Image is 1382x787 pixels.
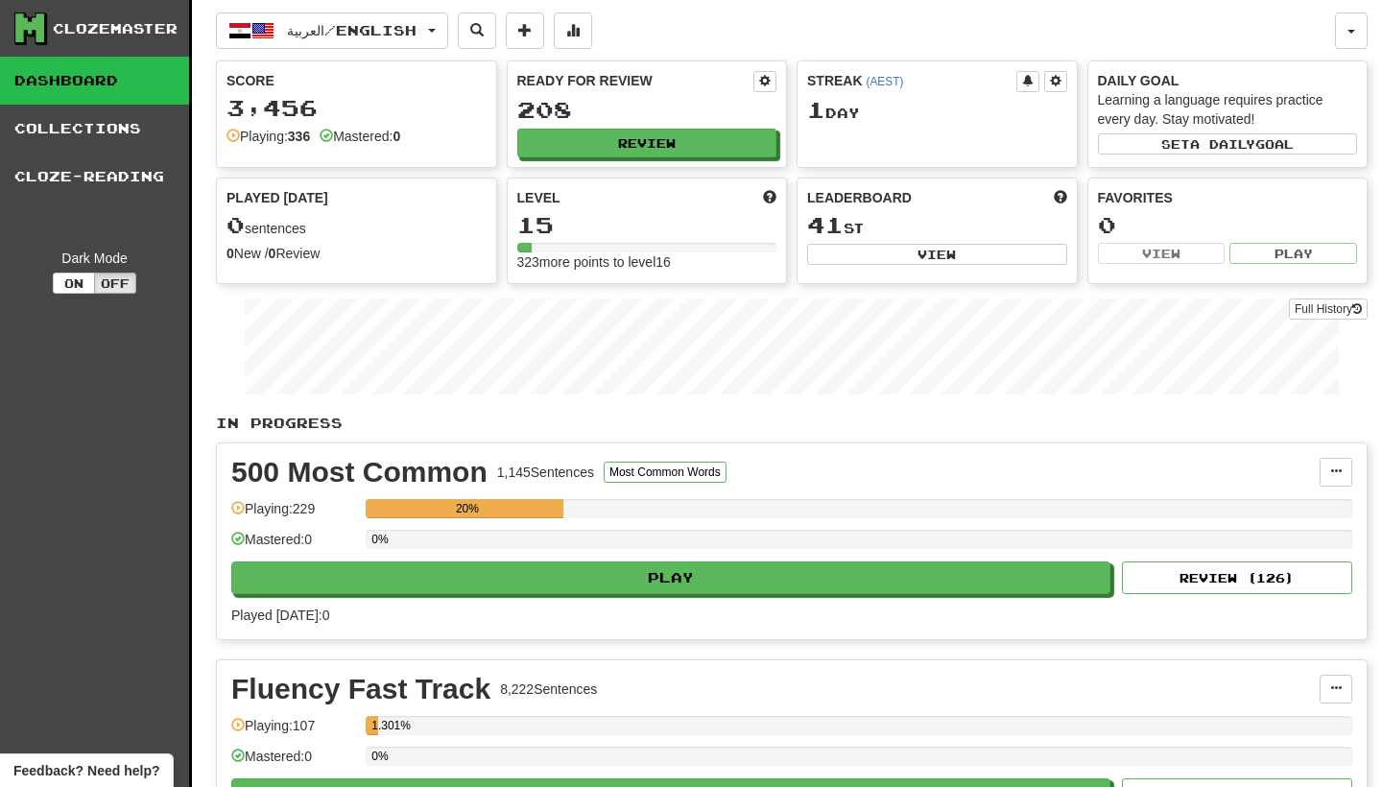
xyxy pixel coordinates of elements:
div: 1,145 Sentences [497,463,594,482]
button: On [53,273,95,294]
div: Favorites [1098,188,1358,207]
strong: 336 [288,129,310,144]
button: العربية/English [216,12,448,49]
button: View [1098,243,1226,264]
div: Streak [807,71,1016,90]
strong: 0 [393,129,400,144]
span: 0 [226,211,245,238]
button: Search sentences [458,12,496,49]
button: More stats [554,12,592,49]
div: 15 [517,213,777,237]
button: Off [94,273,136,294]
a: Full History [1289,298,1368,320]
div: st [807,213,1067,238]
span: a daily [1190,137,1255,151]
div: Dark Mode [14,249,175,268]
span: This week in points, UTC [1054,188,1067,207]
button: Most Common Words [604,462,727,483]
span: Open feedback widget [13,761,159,780]
button: Review (126) [1122,561,1352,594]
div: 20% [371,499,562,518]
button: Play [1229,243,1357,264]
div: 0 [1098,213,1358,237]
div: Mastered: 0 [231,530,356,561]
span: 1 [807,96,825,123]
div: Playing: 229 [231,499,356,531]
div: Ready for Review [517,71,754,90]
span: Played [DATE] [226,188,328,207]
div: Daily Goal [1098,71,1358,90]
div: New / Review [226,244,487,263]
div: Mastered: [320,127,400,146]
div: Playing: 107 [231,716,356,748]
div: Clozemaster [53,19,178,38]
p: In Progress [216,414,1368,433]
div: Fluency Fast Track [231,675,490,704]
div: 8,222 Sentences [500,680,597,699]
button: Play [231,561,1110,594]
div: Mastered: 0 [231,747,356,778]
strong: 0 [226,246,234,261]
button: Review [517,129,777,157]
div: 3,456 [226,96,487,120]
span: Played [DATE]: 0 [231,608,329,623]
span: العربية / English [287,22,417,38]
div: Learning a language requires practice every day. Stay motivated! [1098,90,1358,129]
div: Day [807,98,1067,123]
span: 41 [807,211,844,238]
div: 500 Most Common [231,458,488,487]
span: Score more points to level up [763,188,776,207]
strong: 0 [269,246,276,261]
button: Add sentence to collection [506,12,544,49]
a: (AEST) [866,75,903,88]
span: Leaderboard [807,188,912,207]
div: Playing: [226,127,310,146]
div: Score [226,71,487,90]
div: 1.301% [371,716,378,735]
div: 208 [517,98,777,122]
div: sentences [226,213,487,238]
span: Level [517,188,560,207]
button: Seta dailygoal [1098,133,1358,155]
div: 323 more points to level 16 [517,252,777,272]
button: View [807,244,1067,265]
